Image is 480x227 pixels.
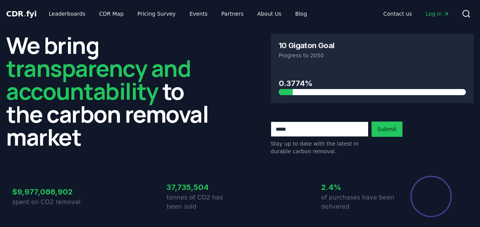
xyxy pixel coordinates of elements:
[420,7,456,21] a: Log in
[183,7,213,21] a: Events
[166,193,240,211] p: tonnes of CO2 has been sold
[279,42,335,49] h3: 10 Gigaton Goal
[93,7,130,21] a: CDR Map
[426,10,449,18] span: Log in
[321,182,394,193] h3: 2.4%
[12,198,86,207] p: spent on CO2 removal
[321,193,394,211] p: of purchases have been delivered
[377,7,456,21] nav: Main
[24,9,26,18] span: .
[43,7,92,21] a: Leaderboards
[271,140,368,155] p: Stay up to date with the latest in durable carbon removal.
[372,122,403,137] button: Submit
[410,175,453,218] div: Percentage of sales delivered
[131,7,182,21] a: Pricing Survey
[6,52,191,107] span: transparency and accountability
[279,52,466,59] p: Progress to 2050
[279,78,466,89] h3: 0.3774%
[43,7,313,21] nav: Main
[215,7,250,21] a: Partners
[6,9,37,18] span: CDR fyi
[12,186,86,198] h3: $9,977,086,902
[251,7,288,21] a: About Us
[6,8,37,19] a: CDR.fyi
[166,182,240,193] h3: 37,735,504
[289,7,313,21] a: Blog
[6,34,210,148] h2: We bring to the carbon removal market
[377,7,418,21] a: Contact us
